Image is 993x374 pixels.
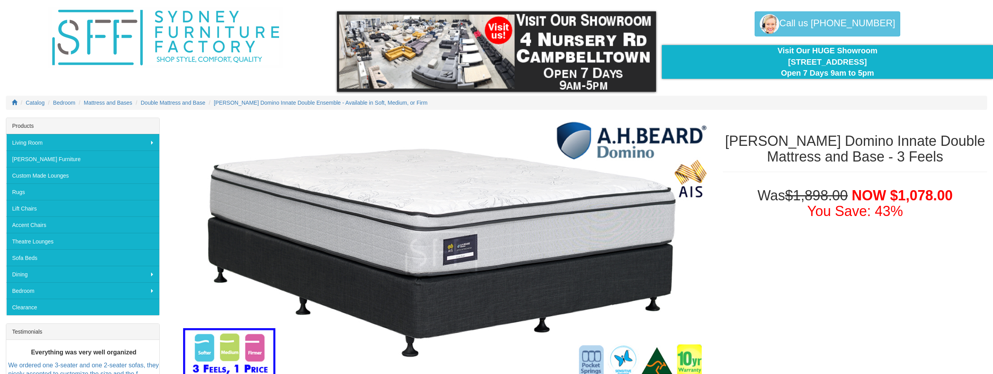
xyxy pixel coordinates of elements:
[723,133,987,164] h1: [PERSON_NAME] Domino Innate Double Mattress and Base - 3 Feels
[84,100,132,106] a: Mattress and Bases
[6,118,159,134] div: Products
[668,45,987,79] div: Visit Our HUGE Showroom [STREET_ADDRESS] Open 7 Days 9am to 5pm
[26,100,45,106] a: Catalog
[6,183,159,200] a: Rugs
[6,151,159,167] a: [PERSON_NAME] Furniture
[852,187,953,203] span: NOW $1,078.00
[214,100,427,106] a: [PERSON_NAME] Domino Innate Double Ensemble - Available in Soft, Medium, or Firm
[6,282,159,299] a: Bedroom
[6,167,159,183] a: Custom Made Lounges
[6,216,159,233] a: Accent Chairs
[141,100,205,106] a: Double Mattress and Base
[53,100,76,106] a: Bedroom
[807,203,903,219] font: You Save: 43%
[6,266,159,282] a: Dining
[785,187,848,203] del: $1,898.00
[48,7,283,68] img: Sydney Furniture Factory
[6,233,159,249] a: Theatre Lounges
[6,249,159,266] a: Sofa Beds
[6,134,159,151] a: Living Room
[31,349,136,356] b: Everything was very well organized
[6,200,159,216] a: Lift Chairs
[723,188,987,219] h1: Was
[6,324,159,340] div: Testimonials
[6,299,159,315] a: Clearance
